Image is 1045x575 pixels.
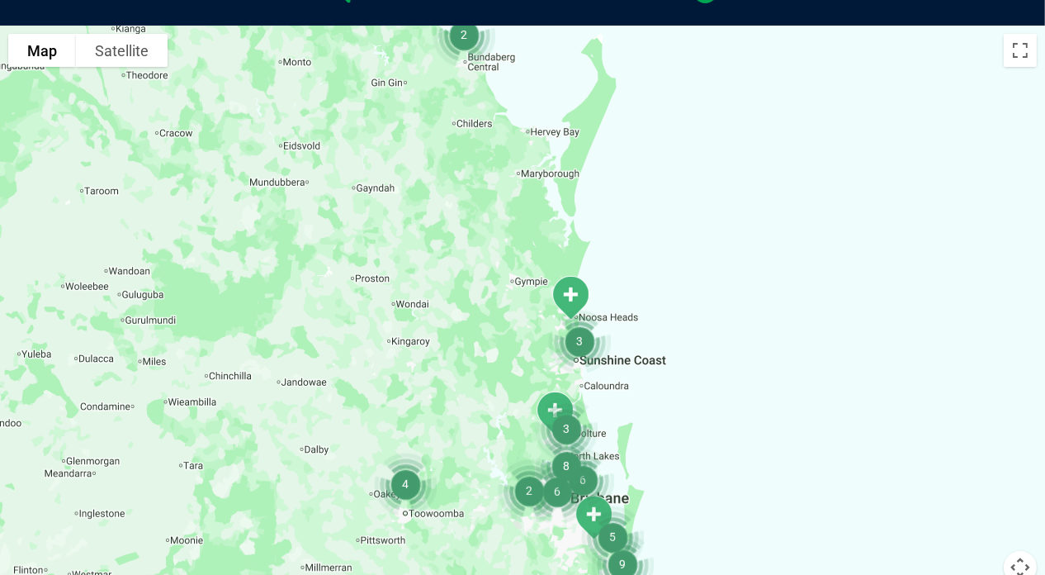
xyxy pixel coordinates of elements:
[367,446,443,522] div: 4
[543,268,598,327] div: Noosa Civic
[519,454,595,530] div: 6
[575,499,650,575] div: 5
[541,303,617,379] div: 3
[8,34,76,67] button: Show street map
[491,453,567,529] div: 2
[528,391,604,467] div: 3
[1004,34,1037,67] button: Toggle fullscreen view
[528,428,604,504] div: 8
[527,384,582,443] div: Morayfield
[76,34,168,67] button: Show satellite imagery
